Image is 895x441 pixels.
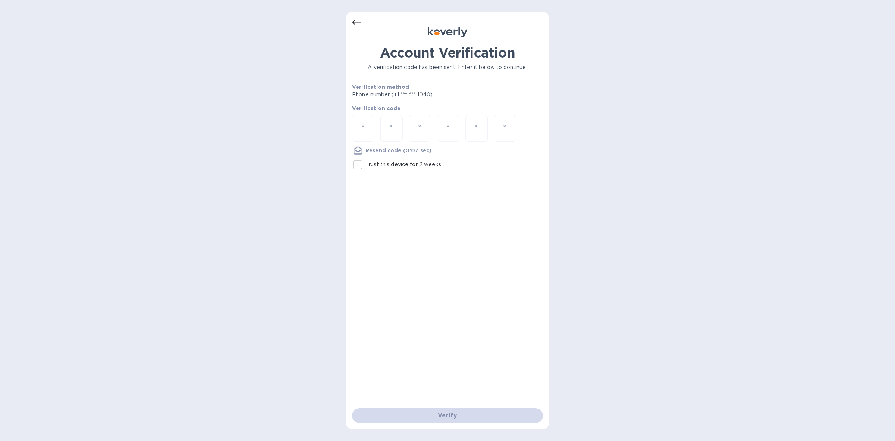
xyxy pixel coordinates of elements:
p: Phone number (+1 *** *** 1040) [352,91,490,99]
p: A verification code has been sent. Enter it below to continue. [352,63,543,71]
p: Verification code [352,105,543,112]
b: Verification method [352,84,409,90]
u: Resend code (0:07 sec) [365,147,431,153]
p: Trust this device for 2 weeks [365,161,441,168]
h1: Account Verification [352,45,543,60]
